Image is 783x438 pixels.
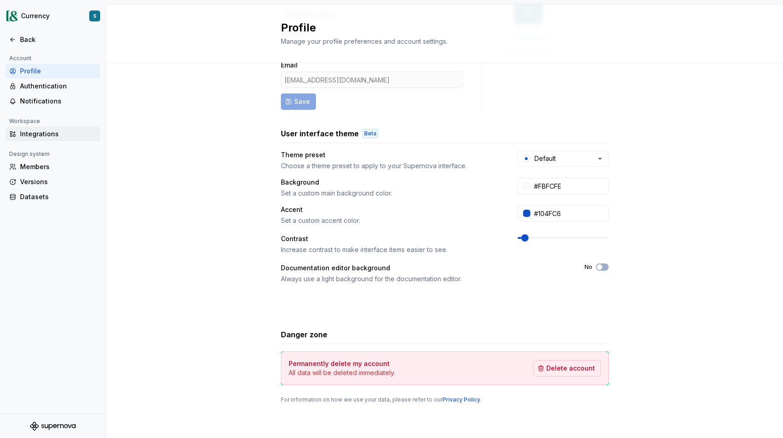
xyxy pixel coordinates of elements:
span: Manage your profile preferences and account settings. [281,37,447,45]
input: #104FC6 [530,205,609,222]
a: Privacy Policy [442,396,480,403]
div: Increase contrast to make interface items easier to see. [281,245,501,254]
a: Integrations [5,127,100,141]
button: Delete account [533,360,601,376]
div: Versions [20,177,97,186]
div: Authentication [20,82,97,91]
div: Notifications [20,97,97,106]
div: Beta [362,129,378,138]
div: Set a custom main background color. [281,189,501,198]
label: No [585,263,592,271]
a: Authentication [5,79,100,93]
div: Datasets [20,192,97,201]
a: Back [5,32,100,47]
h3: User interface theme [281,128,359,139]
div: For information on how we use your data, please refer to our . [281,396,609,403]
div: Set a custom accent color. [281,216,501,225]
span: Delete account [546,364,595,373]
div: Profile [20,67,97,76]
div: Integrations [20,129,97,139]
img: 77b064d8-59cc-4dbd-8929-60c45737814c.png [6,10,17,21]
div: Workspace [5,116,44,127]
h4: Permanently delete my account [289,359,390,368]
p: All data will be deleted immediately. [289,368,395,377]
button: CurrencyS [2,6,104,26]
div: Theme preset [281,150,501,160]
div: Always use a light background for the documentation editor. [281,274,568,283]
div: Accent [281,205,501,214]
a: Notifications [5,94,100,108]
div: Background [281,178,501,187]
div: Contrast [281,234,501,243]
button: Default [518,150,609,167]
h2: Profile [281,21,598,35]
div: S [93,12,97,20]
a: Members [5,160,100,174]
a: Datasets [5,190,100,204]
div: Back [20,35,97,44]
div: Currency [21,11,50,21]
a: Versions [5,175,100,189]
div: Default [534,154,556,163]
div: Account [5,53,35,64]
div: Members [20,162,97,171]
label: Email [281,61,298,70]
a: Profile [5,64,100,78]
div: Choose a theme preset to apply to your Supernova interface. [281,161,501,170]
div: Design system [5,149,53,160]
svg: Supernova Logo [30,422,76,431]
input: #FFFFFF [530,178,609,194]
div: Documentation editor background [281,263,568,273]
h3: Danger zone [281,329,327,340]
